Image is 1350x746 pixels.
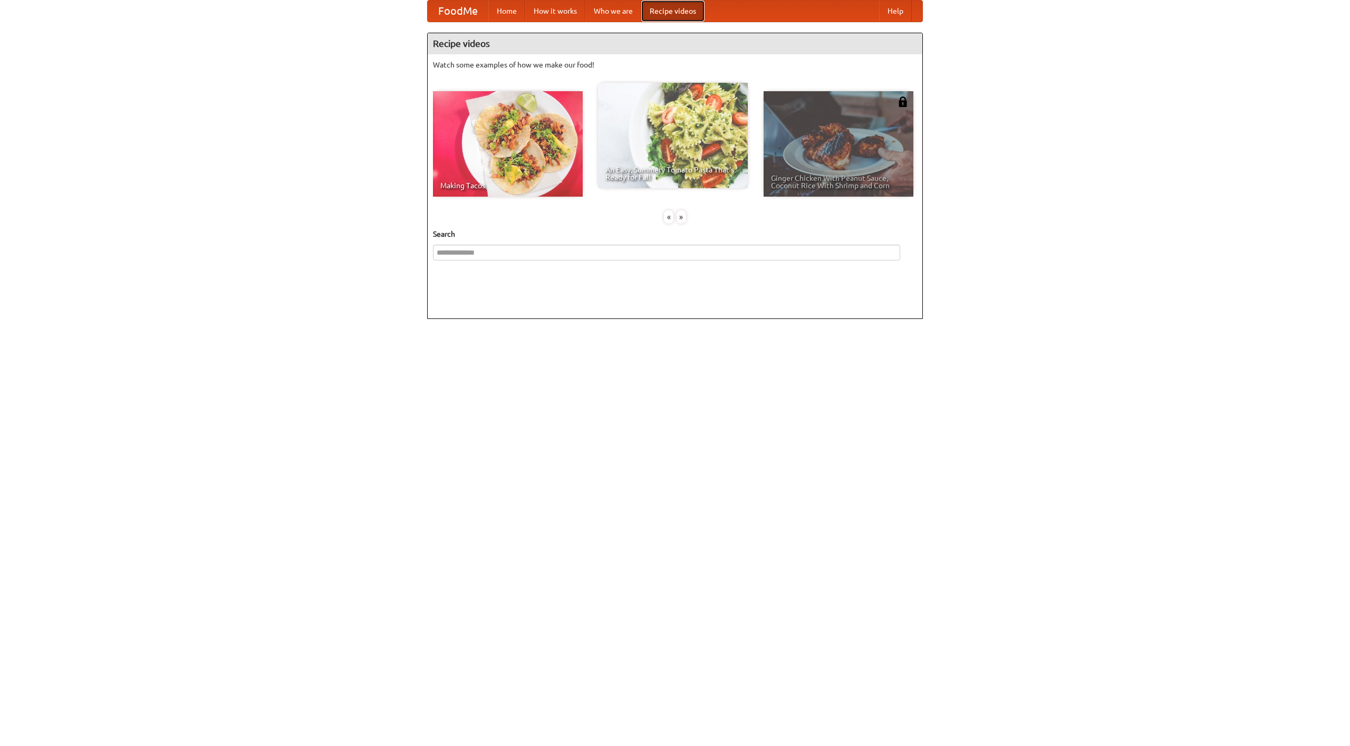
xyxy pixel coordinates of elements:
span: An Easy, Summery Tomato Pasta That's Ready for Fall [605,166,740,181]
a: An Easy, Summery Tomato Pasta That's Ready for Fall [598,83,748,188]
div: » [677,210,686,224]
a: How it works [525,1,585,22]
a: Recipe videos [641,1,705,22]
a: FoodMe [428,1,488,22]
a: Making Tacos [433,91,583,197]
div: « [664,210,673,224]
h5: Search [433,229,917,239]
a: Home [488,1,525,22]
img: 483408.png [898,96,908,107]
h4: Recipe videos [428,33,922,54]
span: Making Tacos [440,182,575,189]
a: Who we are [585,1,641,22]
a: Help [879,1,912,22]
p: Watch some examples of how we make our food! [433,60,917,70]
